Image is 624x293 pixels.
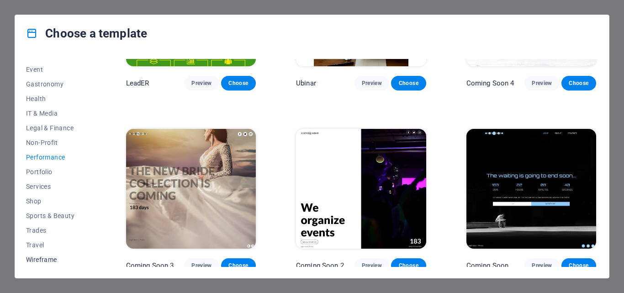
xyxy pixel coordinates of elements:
[26,154,86,161] span: Performance
[391,258,426,273] button: Choose
[362,80,382,87] span: Preview
[26,197,86,205] span: Shop
[26,66,86,73] span: Event
[26,106,86,121] button: IT & Media
[191,80,212,87] span: Preview
[26,179,86,194] button: Services
[26,165,86,179] button: Portfolio
[26,194,86,208] button: Shop
[466,79,514,88] p: Coming Soon 4
[532,80,552,87] span: Preview
[26,121,86,135] button: Legal & Finance
[184,76,219,91] button: Preview
[354,258,389,273] button: Preview
[26,212,86,219] span: Sports & Beauty
[26,256,86,263] span: Wireframe
[569,262,589,269] span: Choose
[221,76,256,91] button: Choose
[26,110,86,117] span: IT & Media
[26,135,86,150] button: Non-Profit
[524,258,559,273] button: Preview
[26,238,86,252] button: Travel
[126,261,174,270] p: Coming Soon 3
[524,76,559,91] button: Preview
[26,124,86,132] span: Legal & Finance
[26,223,86,238] button: Trades
[391,76,426,91] button: Choose
[26,77,86,91] button: Gastronomy
[26,227,86,234] span: Trades
[26,139,86,146] span: Non-Profit
[398,262,418,269] span: Choose
[26,183,86,190] span: Services
[532,262,552,269] span: Preview
[26,208,86,223] button: Sports & Beauty
[191,262,212,269] span: Preview
[126,129,256,249] img: Coming Soon 3
[362,262,382,269] span: Preview
[398,80,418,87] span: Choose
[561,76,596,91] button: Choose
[26,150,86,165] button: Performance
[26,62,86,77] button: Event
[466,261,509,270] p: Coming Soon
[228,262,249,269] span: Choose
[296,261,344,270] p: Coming Soon 2
[26,80,86,88] span: Gastronomy
[26,252,86,267] button: Wireframe
[26,95,86,102] span: Health
[26,91,86,106] button: Health
[26,26,147,41] h4: Choose a template
[184,258,219,273] button: Preview
[296,129,426,249] img: Coming Soon 2
[228,80,249,87] span: Choose
[354,76,389,91] button: Preview
[569,80,589,87] span: Choose
[561,258,596,273] button: Choose
[221,258,256,273] button: Choose
[296,79,316,88] p: Ubinar
[466,129,596,249] img: Coming Soon
[26,168,86,176] span: Portfolio
[126,79,149,88] p: LeadER
[26,241,86,249] span: Travel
